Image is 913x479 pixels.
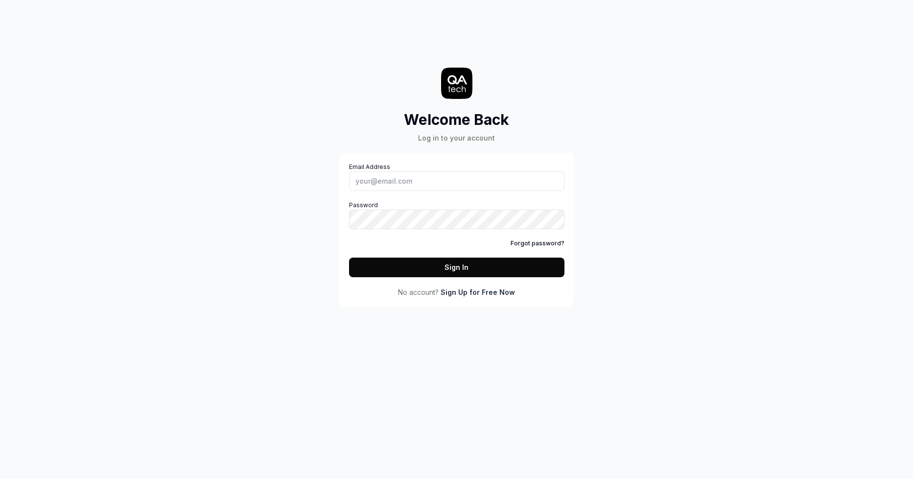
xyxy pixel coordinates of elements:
[404,109,509,131] h2: Welcome Back
[349,171,564,191] input: Email Address
[511,239,564,248] a: Forgot password?
[349,210,564,229] input: Password
[404,133,509,143] div: Log in to your account
[349,201,564,229] label: Password
[349,163,564,191] label: Email Address
[441,287,515,297] a: Sign Up for Free Now
[349,258,564,277] button: Sign In
[398,287,439,297] span: No account?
